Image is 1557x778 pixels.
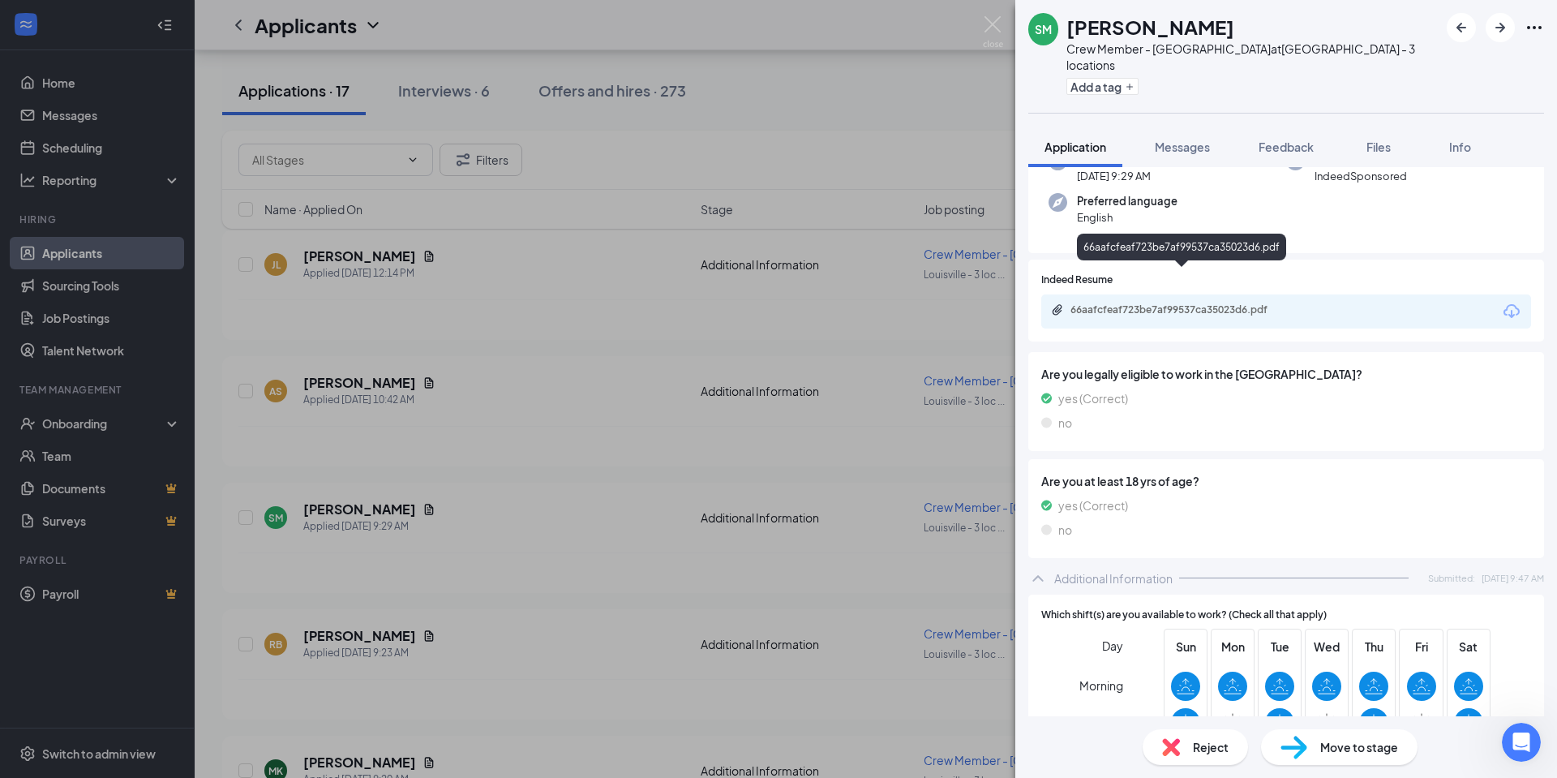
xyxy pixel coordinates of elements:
div: [PERSON_NAME] [58,321,152,338]
svg: Ellipses [1525,18,1544,37]
span: Fri [1407,638,1436,655]
iframe: Intercom live chat [1502,723,1541,762]
span: since you are still hanging around... i rejected [PERSON_NAME] earlier this morning, but now i ne... [58,75,1162,88]
span: Application [1044,140,1106,154]
span: Messages [131,547,193,558]
svg: Download [1502,302,1521,321]
h1: Messages [120,7,208,35]
span: Are you at least 18 yrs of age? [1041,472,1531,490]
svg: ChevronUp [1028,569,1048,588]
div: • 56m ago [82,167,139,184]
span: Info [1449,140,1471,154]
span: Day [1102,637,1123,655]
svg: Plus [1125,82,1135,92]
span: no [1058,414,1072,432]
span: Assign /Upload Documents [74,364,226,381]
div: Additional Information [1054,570,1173,587]
img: Profile image for Kiara [19,66,51,98]
span: [DATE] 9:47 AM [1482,571,1544,585]
div: 66aafcfeaf723be7af99537ca35023d6.pdf [1070,303,1297,316]
span: Files [1366,140,1391,154]
span: [PERSON_NAME] - Archived Applicant [74,287,268,304]
div: Crew Member - [GEOGRAPHIC_DATA] at [GEOGRAPHIC_DATA] - 3 locations [1066,41,1439,73]
span: This is noted, [PERSON_NAME]. I'll advise our back-end team regarding this and get back to you on... [58,152,769,165]
button: ArrowLeftNew [1447,13,1476,42]
div: SM [1035,21,1052,37]
span: Rate your conversation [58,383,190,396]
div: 66aafcfeaf723be7af99537ca35023d6.pdf [1077,234,1286,260]
svg: ArrowLeftNew [1452,18,1471,37]
div: Say [58,167,79,184]
button: Tickets [217,506,324,571]
button: Send us a message [75,457,250,489]
span: Tickets [251,547,290,558]
div: • [DATE] [155,398,200,415]
span: Reject [1193,738,1229,756]
button: PlusAdd a tag [1066,78,1139,95]
svg: ArrowRight [1491,18,1510,37]
img: Profile image for Say [19,143,51,175]
img: Profile image for James [19,297,51,329]
span: Feedback [1259,140,1314,154]
span: Morning [1079,671,1123,700]
div: Close [285,6,314,36]
span: Removing Scheduling Link [74,210,224,227]
span: Which shift(s) are you available to work? (Check all that apply) [1041,608,1327,623]
span: Rate your conversation [58,460,190,473]
span: Afternoon [1068,707,1123,737]
div: Kiara [58,90,87,107]
span: [PERSON_NAME]- Need assistance with automated templates [74,441,268,458]
span: Need to Manually Send Full Application Form to Website Applicants [74,56,268,73]
img: Profile image for Jonah [19,220,51,252]
button: Messages [108,506,216,571]
span: Rate your conversation [58,306,190,319]
span: [PERSON_NAME] "1 chat" showing even there's no unread message [74,133,268,150]
span: Tue [1265,638,1294,655]
span: Indeed Resume [1041,273,1113,288]
span: Sat [1454,638,1483,655]
span: yes (Correct) [1058,389,1128,407]
span: yes (Correct) [1058,496,1128,514]
span: IndeedSponsored [1315,168,1407,184]
h1: [PERSON_NAME] [1066,13,1234,41]
span: Move to stage [1320,738,1398,756]
span: Messages [1155,140,1210,154]
span: Home [37,547,71,558]
span: Wed [1312,638,1341,655]
button: ArrowRight [1486,13,1515,42]
div: [PERSON_NAME] [58,475,152,492]
span: Thu [1359,638,1388,655]
img: Profile image for Mae [19,374,51,406]
img: Profile image for Joel [19,451,51,484]
div: • [DATE] [155,321,200,338]
span: Mon [1218,638,1247,655]
span: Are you legally eligible to work in the [GEOGRAPHIC_DATA]? [1041,365,1531,383]
span: no [1058,521,1072,539]
span: Sun [1171,638,1200,655]
div: • 23h ago [92,244,145,261]
span: Submitted: [1428,571,1475,585]
div: Jonah [58,244,89,261]
div: [PERSON_NAME] [58,398,152,415]
svg: Paperclip [1051,303,1064,316]
div: • 15m ago [90,90,147,107]
a: Paperclip66aafcfeaf723be7af99537ca35023d6.pdf [1051,303,1314,319]
span: [DATE] 9:29 AM [1077,168,1151,184]
span: Preferred language [1077,193,1177,209]
span: English [1077,209,1177,226]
